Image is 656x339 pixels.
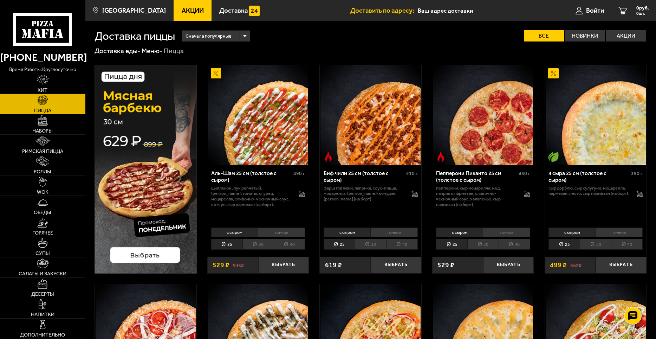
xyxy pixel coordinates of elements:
[550,262,567,268] span: 499 ₽
[325,262,342,268] span: 619 ₽
[548,170,629,183] div: 4 сыра 25 см (толстое с сыром)
[548,68,558,78] img: Акционный
[350,7,418,14] span: Доставить по адресу:
[34,108,51,113] span: Пицца
[370,228,417,237] li: тонкое
[211,170,292,183] div: Аль-Шам 25 см (толстое с сыром)
[37,190,48,194] span: WOK
[38,88,47,92] span: Хит
[483,257,534,274] button: Выбрать
[32,128,53,133] span: Наборы
[631,171,643,177] span: 390 г
[565,30,605,41] label: Новинки
[436,170,517,183] div: Пепперони Пиканто 25 см (толстое с сыром)
[548,152,558,162] img: Вегетарианское блюдо
[22,149,63,154] span: Римская пицца
[95,31,175,41] h1: Доставка пиццы
[436,185,517,207] p: пепперони, сыр Моцарелла, мед, паприка, пармезан, сливочно-чесночный соус, халапеньо, сыр пармеза...
[596,257,647,274] button: Выбрать
[467,239,499,250] li: 30
[636,11,649,15] span: 0 шт.
[32,230,53,235] span: Горячее
[242,239,274,250] li: 30
[320,65,421,165] a: Острое блюдоБиф чили 25 см (толстое с сыром)
[211,185,292,207] p: цыпленок, лук репчатый, [PERSON_NAME], томаты, огурец, моцарелла, сливочно-чесночный соус, кетчуп...
[34,169,51,174] span: Роллы
[324,239,355,250] li: 25
[545,65,647,165] a: АкционныйВегетарианское блюдо4 сыра 25 см (толстое с сыром)
[418,4,549,17] input: Ваш адрес доставки
[164,46,184,55] div: Пицца
[211,228,258,237] li: с сыром
[142,47,163,55] a: Меню-
[611,239,643,250] li: 40
[548,239,580,250] li: 25
[636,6,649,11] span: 0 руб.
[102,7,166,14] span: [GEOGRAPHIC_DATA]
[586,7,604,14] span: Войти
[548,185,629,196] p: сыр дорблю, сыр сулугуни, моцарелла, пармезан, песто, сыр пармезан (на борт).
[31,312,54,317] span: Напитки
[436,152,446,162] img: Острое блюдо
[436,239,467,250] li: 25
[233,262,244,268] s: 595 ₽
[95,47,141,55] a: Доставка еды-
[249,6,259,16] img: 15daf4d41897b9f0e9f617042186c801.svg
[436,228,483,237] li: с сыром
[355,239,386,250] li: 30
[606,30,646,41] label: Акции
[324,228,370,237] li: с сыром
[499,239,530,250] li: 40
[293,171,305,177] span: 490 г
[211,68,221,78] img: Акционный
[219,7,248,14] span: Доставка
[406,171,418,177] span: 510 г
[546,65,646,165] img: 4 сыра 25 см (толстое с сыром)
[213,262,229,268] span: 529 ₽
[524,30,564,41] label: Все
[324,185,404,202] p: фарш говяжий, паприка, соус-пицца, моцарелла, [PERSON_NAME]-кочудян, [PERSON_NAME] (на борт).
[548,228,595,237] li: с сыром
[371,257,422,274] button: Выбрать
[207,65,309,165] a: АкционныйАль-Шам 25 см (толстое с сыром)
[31,292,54,296] span: Десерты
[432,65,534,165] a: Острое блюдоПепперони Пиканто 25 см (толстое с сыром)
[580,239,611,250] li: 30
[274,239,305,250] li: 40
[20,332,65,337] span: Дополнительно
[323,152,333,162] img: Острое блюдо
[208,65,308,165] img: Аль-Шам 25 см (толстое с сыром)
[19,271,66,276] span: Салаты и закуски
[596,228,643,237] li: тонкое
[34,210,51,215] span: Обеды
[35,251,50,256] span: Супы
[570,262,582,268] s: 562 ₽
[211,239,242,250] li: 25
[258,257,309,274] button: Выбрать
[182,7,204,14] span: Акции
[483,228,530,237] li: тонкое
[519,171,530,177] span: 430 г
[186,30,231,43] span: Сначала популярные
[258,228,305,237] li: тонкое
[437,262,454,268] span: 529 ₽
[320,65,421,165] img: Биф чили 25 см (толстое с сыром)
[433,65,533,165] img: Пепперони Пиканто 25 см (толстое с сыром)
[324,170,404,183] div: Биф чили 25 см (толстое с сыром)
[386,239,418,250] li: 40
